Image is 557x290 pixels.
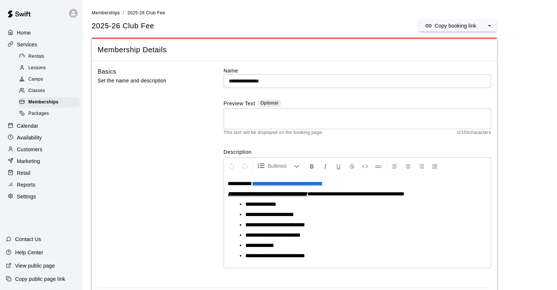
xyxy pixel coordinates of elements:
a: Camps [18,74,83,85]
p: Copy public page link [15,275,65,283]
a: Lessons [18,62,83,74]
a: Memberships [18,97,83,108]
p: Home [17,29,31,36]
button: Redo [239,159,251,173]
a: Calendar [6,120,77,131]
a: Home [6,27,77,38]
span: 0 / 150 characters [457,129,491,137]
label: Preview Text [224,100,255,108]
div: Camps [18,74,80,85]
label: Name [224,67,491,74]
a: Memberships [92,10,120,15]
button: Format Italics [319,159,332,173]
span: This text will be displayed on the booking page. [224,129,323,137]
p: View public page [15,262,55,269]
button: Insert Link [372,159,385,173]
button: Copy booking link [419,20,482,32]
h6: Basics [98,67,116,77]
p: Help Center [15,249,43,256]
span: 2025-26 Club Fee [127,10,165,15]
button: Format Bold [306,159,318,173]
p: Availability [17,134,42,141]
span: Bulleted List [268,162,294,170]
button: Formatting Options [255,159,302,173]
button: Insert Code [359,159,371,173]
div: Lessons [18,63,80,73]
button: Undo [225,159,238,173]
div: Packages [18,109,80,119]
button: Left Align [389,159,401,173]
span: Optional [260,100,278,106]
a: Reports [6,179,77,190]
a: Packages [18,108,83,120]
p: Copy booking link [435,22,476,29]
button: select merge strategy [482,20,497,32]
label: Description [224,148,491,156]
div: Rentals [18,52,80,62]
a: Availability [6,132,77,143]
p: Set the name and description [98,76,200,85]
a: Marketing [6,156,77,167]
div: Memberships [18,97,80,107]
p: Calendar [17,122,38,130]
p: Reports [17,181,35,188]
p: Services [17,41,37,48]
span: Camps [28,76,43,83]
div: split button [419,20,497,32]
a: Customers [6,144,77,155]
button: Center Align [402,159,414,173]
p: Contact Us [15,236,41,243]
button: Format Strikethrough [346,159,358,173]
a: Settings [6,191,77,202]
li: / [123,9,124,17]
a: Rentals [18,51,83,62]
span: Lessons [28,64,46,72]
button: Justify Align [428,159,441,173]
a: Classes [18,85,83,97]
p: Customers [17,146,42,153]
span: Classes [28,87,45,95]
a: Services [6,39,77,50]
div: Classes [18,86,80,96]
span: 2025-26 Club Fee [92,21,154,31]
a: Retail [6,167,77,178]
p: Settings [17,193,36,200]
p: Retail [17,169,31,177]
span: Memberships [28,99,59,106]
p: Marketing [17,158,40,165]
button: Format Underline [332,159,345,173]
span: Packages [28,110,49,117]
button: Right Align [415,159,428,173]
span: Membership Details [98,45,491,55]
nav: breadcrumb [92,9,548,17]
span: Rentals [28,53,45,60]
